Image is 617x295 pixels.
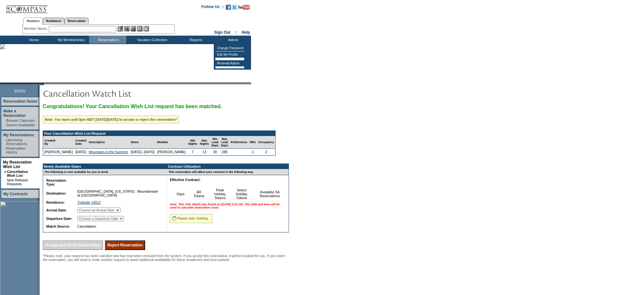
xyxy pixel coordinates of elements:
[76,188,162,199] td: [GEOGRAPHIC_DATA], [US_STATE] - Mountainside at [GEOGRAPHIC_DATA]
[170,178,200,182] b: Effective Contract:
[43,104,222,109] span: Congratulations! Your Cancellation Wish List request has been matched.
[229,136,249,149] td: Preferences
[177,36,214,44] td: Reports
[167,169,289,175] td: This reservation will affect your contract in the following way
[23,17,43,25] a: Members
[130,149,156,155] td: [DATE]- [DATE]
[15,36,52,44] td: Home
[52,36,89,44] td: My Memberships
[3,109,26,118] a: Make a Reservation
[105,240,145,250] input: Reject Reservation
[5,146,6,154] td: ·
[248,136,257,149] td: BRs
[187,149,199,155] td: 7
[46,224,70,228] b: Match Source:
[252,187,287,201] td: Available SA Reservations
[43,17,64,24] a: Residences
[43,254,285,262] span: *Please note, your request has been satisfied and has now been removed from the system. If you ac...
[220,136,229,149] td: Max Lead Days
[7,170,28,177] a: Cancellation Wish List
[257,149,275,155] td: 2
[209,187,231,201] td: Peak Holiday Tokens
[231,187,253,201] td: Select Holiday Tokens
[6,146,25,154] a: Reservation History
[77,200,101,204] a: Trailside 14012
[14,89,25,93] span: [DATE]
[187,136,199,149] td: Min Nights
[24,26,49,31] div: Member Name:
[156,136,187,149] td: Member
[43,240,103,250] input: Accept and Book Reservation
[45,118,177,121] i: Note: You have until 5pm MDT [DATE][DATE] to accept or reject this reservation*
[41,83,44,85] img: promoShadowLeftCorner.gif
[46,178,66,186] b: Reservation Type:
[238,5,250,10] img: Subscribe to our YouTube Channel
[131,26,136,31] img: Impersonate
[74,149,88,155] td: [DATE]
[3,99,37,104] a: Reservation Home
[126,36,177,44] td: Vacation Collection
[89,36,126,44] td: Reservations
[168,201,287,210] td: Note: This CWL Match was found on [DATE] 3:22 AM. This date and time will be used to calculate re...
[43,136,74,149] td: Created By
[124,26,130,31] img: View
[220,149,229,155] td: 289
[87,136,129,149] td: Description
[4,178,6,186] td: ·
[257,136,275,149] td: Occupancy
[248,149,257,155] td: 1
[232,6,237,10] a: Follow us on Twitter
[46,191,66,195] b: Destination:
[242,30,250,35] a: Help
[43,131,275,136] td: Your Cancellation Wish List Request
[215,60,244,67] td: Renewal Admin
[64,17,89,24] a: Reservations
[173,187,189,201] td: Days
[189,187,209,201] td: AR Tokens
[167,164,289,169] td: Contract Utilization
[46,208,67,212] b: Arrival Date:
[7,178,28,186] a: New Release Requests
[210,136,220,149] td: Min Lead Days
[215,45,244,51] td: Change Password
[43,169,163,175] td: The following is now available for you to book
[118,26,123,31] img: b_edit.gif
[199,149,210,155] td: 13
[214,30,230,35] a: Sign Out
[5,119,6,122] td: ·
[210,149,220,155] td: 30
[3,192,28,196] a: My Contracts
[46,217,72,221] b: Departure Date:
[43,164,163,169] td: Newly Available Dates
[6,119,35,122] a: Browse Calendars
[235,30,237,35] span: ::
[238,6,250,10] a: Subscribe to our YouTube Channel
[201,4,224,12] td: Follow Us ::
[215,51,244,58] td: Edit My Profile
[143,26,149,31] img: b_calculator.gif
[46,200,65,204] b: Residence:
[226,6,231,10] a: Become our fan on Facebook
[6,123,35,127] a: Search Availability
[43,87,172,100] img: pgTtlCancellationNotification.gif
[6,138,27,146] a: Upcoming Reservations
[5,138,6,146] td: ·
[3,133,34,137] a: My Reservations
[4,170,6,174] b: »
[74,136,88,149] td: Created Date
[170,214,212,223] div: Please wait, loading...
[3,160,32,169] a: My Reservation Wish List
[214,36,251,44] td: Admin
[199,136,210,149] td: Max Nights
[43,149,74,155] td: [PERSON_NAME]
[137,26,143,31] img: Reservations
[89,150,128,154] a: Mountains in the Summer
[76,223,162,230] td: Cancellation
[232,5,237,10] img: Follow us on Twitter
[226,5,231,10] img: Become our fan on Facebook
[156,149,187,155] td: [PERSON_NAME]
[130,136,156,149] td: Dates
[5,123,6,127] td: ·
